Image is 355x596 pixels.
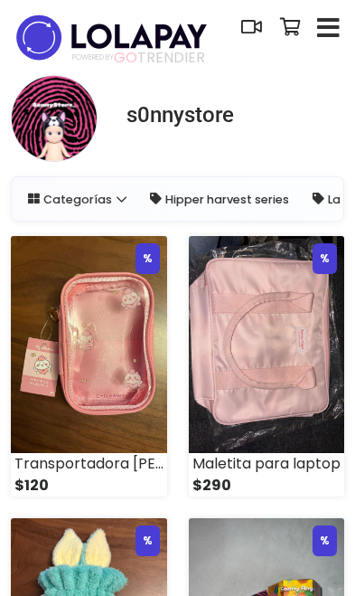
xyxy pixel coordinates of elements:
span: GO [114,47,137,68]
div: Maletita para laptop [189,453,345,475]
a: % Maletita para laptop $290 [189,236,345,496]
div: $120 [11,475,167,497]
div: $290 [189,475,345,497]
img: logo [11,9,212,66]
a: s0nnystore [112,102,234,128]
div: % [313,525,337,556]
span: TRENDIER [72,50,205,66]
h1: s0nnystore [126,102,234,128]
div: % [313,243,337,274]
div: % [135,525,160,556]
a: Categorías [19,184,135,213]
a: Hipper harvest series [141,184,297,213]
img: small_1756858917149.jpeg [189,236,345,452]
span: POWERED BY [72,52,114,62]
div: Transportadora [PERSON_NAME] [11,453,167,475]
img: small_1756861169292.jpeg [11,236,167,452]
a: % Transportadora [PERSON_NAME] $120 [11,236,167,496]
div: % [135,243,160,274]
